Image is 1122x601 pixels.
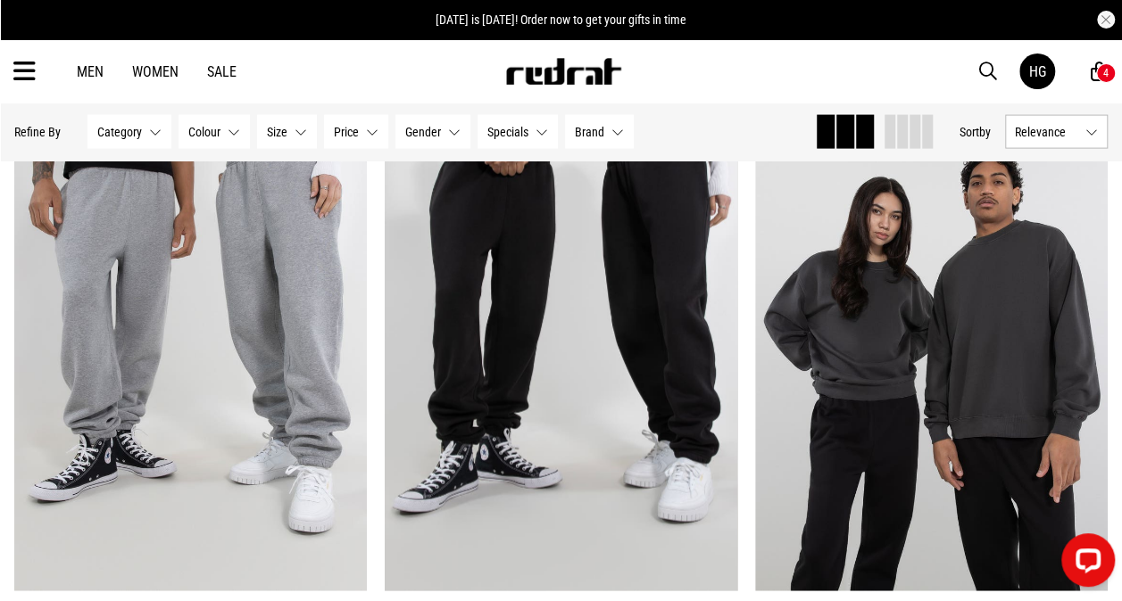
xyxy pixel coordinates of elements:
p: Refine By [14,125,61,139]
button: Price [324,115,388,149]
span: Brand [575,125,604,139]
button: Relevance [1005,115,1108,149]
img: Redrat logo [504,58,622,85]
a: Men [77,63,104,80]
a: Sale [207,63,237,80]
button: Brand [565,115,634,149]
span: Price [334,125,359,139]
button: Category [87,115,171,149]
span: Colour [188,125,220,139]
span: Relevance [1015,125,1078,139]
iframe: LiveChat chat widget [1047,526,1122,601]
span: Size [267,125,287,139]
a: Women [132,63,179,80]
button: Colour [179,115,250,149]
button: Gender [395,115,470,149]
span: Category [97,125,142,139]
img: As Colour Relax Track Pants in Black [385,98,737,591]
img: As Colour Relax Track Pants in Grey [14,98,367,591]
a: 4 [1091,62,1108,81]
span: by [979,125,991,139]
span: Specials [487,125,528,139]
button: Specials [478,115,558,149]
button: Sortby [960,121,991,143]
button: Size [257,115,317,149]
img: As Colour Relax Faded Crew in Black [755,98,1108,591]
div: HG [1029,63,1046,80]
div: 4 [1103,67,1109,79]
span: Gender [405,125,441,139]
span: [DATE] is [DATE]! Order now to get your gifts in time [436,12,686,27]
